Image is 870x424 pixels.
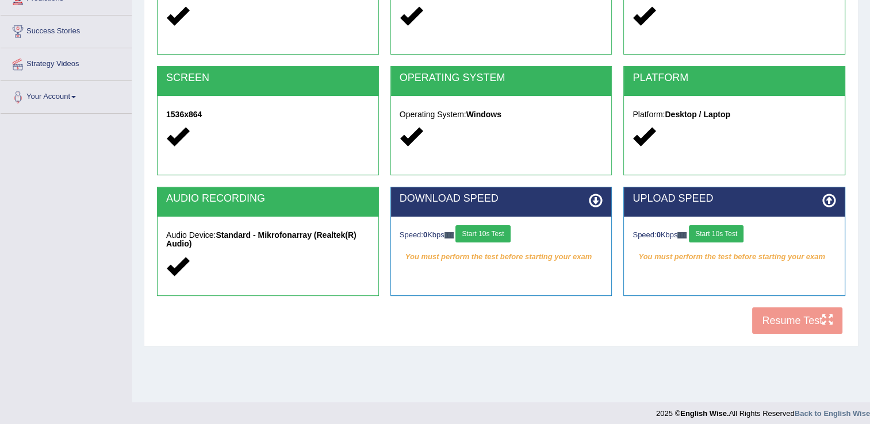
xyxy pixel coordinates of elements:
em: You must perform the test before starting your exam [400,248,603,265]
strong: 0 [423,230,427,239]
button: Start 10s Test [455,225,510,242]
h2: SCREEN [166,72,370,84]
strong: English Wise. [680,409,729,418]
em: You must perform the test before starting your exam [633,248,836,265]
h2: AUDIO RECORDING [166,193,370,205]
button: Start 10s Test [689,225,743,242]
h2: OPERATING SYSTEM [400,72,603,84]
strong: Desktop / Laptop [665,110,730,119]
a: Success Stories [1,16,132,44]
img: ajax-loader-fb-connection.gif [677,232,687,238]
h2: UPLOAD SPEED [633,193,836,205]
h5: Operating System: [400,110,603,119]
a: Strategy Videos [1,48,132,77]
img: ajax-loader-fb-connection.gif [444,232,454,238]
div: 2025 © All Rights Reserved [656,402,870,419]
h2: PLATFORM [633,72,836,84]
strong: 1536x864 [166,110,202,119]
div: Speed: Kbps [400,225,603,245]
strong: 0 [657,230,661,239]
h5: Platform: [633,110,836,119]
strong: Windows [466,110,501,119]
h2: DOWNLOAD SPEED [400,193,603,205]
a: Your Account [1,81,132,110]
a: Back to English Wise [795,409,870,418]
strong: Standard - Mikrofonarray (Realtek(R) Audio) [166,230,357,248]
div: Speed: Kbps [633,225,836,245]
h5: Audio Device: [166,231,370,249]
